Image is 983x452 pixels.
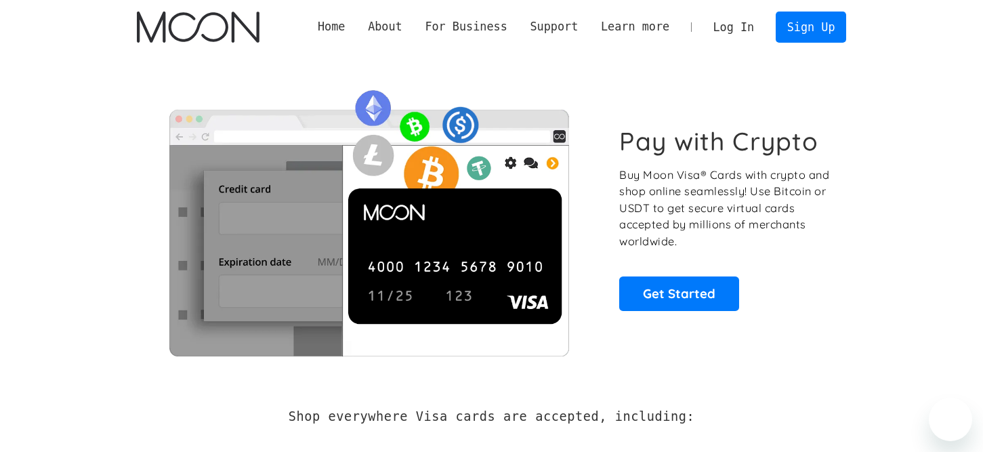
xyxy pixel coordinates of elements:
[519,18,589,35] div: Support
[619,276,739,310] a: Get Started
[137,81,601,356] img: Moon Cards let you spend your crypto anywhere Visa is accepted.
[356,18,413,35] div: About
[414,18,519,35] div: For Business
[289,409,694,424] h2: Shop everywhere Visa cards are accepted, including:
[425,18,507,35] div: For Business
[601,18,669,35] div: Learn more
[368,18,402,35] div: About
[137,12,259,43] img: Moon Logo
[776,12,846,42] a: Sign Up
[619,167,831,250] p: Buy Moon Visa® Cards with crypto and shop online seamlessly! Use Bitcoin or USDT to get secure vi...
[619,126,818,157] h1: Pay with Crypto
[589,18,681,35] div: Learn more
[530,18,578,35] div: Support
[306,18,356,35] a: Home
[702,12,766,42] a: Log In
[137,12,259,43] a: home
[929,398,972,441] iframe: Mesajlaşma penceresini başlatma düğmesi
